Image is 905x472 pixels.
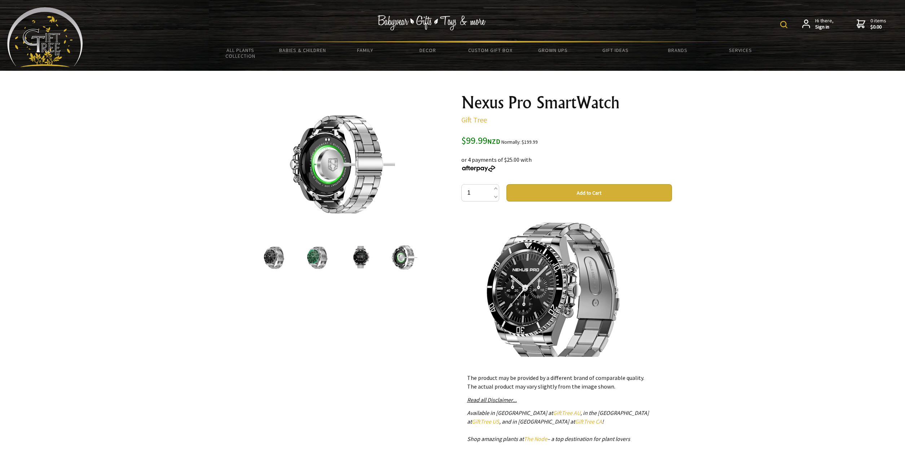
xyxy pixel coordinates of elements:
[390,244,417,271] img: Nexus Pro SmartWatch
[334,43,396,58] a: Family
[522,43,584,58] a: Grown Ups
[378,15,486,30] img: Babywear - Gifts - Toys & more
[467,396,517,403] a: Read all Disclaimer...
[303,244,331,271] img: Nexus Pro SmartWatch
[553,409,580,416] a: GiftTree AU
[461,147,672,173] div: or 4 payments of $25.00 with
[815,24,834,30] strong: Sign in
[575,418,602,425] a: GiftTree CA
[461,94,672,111] h1: Nexus Pro SmartWatch
[487,137,500,146] span: NZD
[461,165,496,172] img: Afterpay
[870,17,886,30] span: 0 items
[524,435,547,442] a: The Node
[584,43,646,58] a: Gift Ideas
[472,418,499,425] a: GiftTree US
[647,43,709,58] a: Brands
[7,7,83,67] img: Babyware - Gifts - Toys and more...
[802,18,834,30] a: Hi there,Sign in
[461,134,500,146] span: $99.99
[870,24,886,30] strong: $0.00
[501,139,538,145] small: Normally: $199.99
[260,244,287,271] img: Nexus Pro SmartWatch
[282,108,395,221] img: Nexus Pro SmartWatch
[209,43,272,64] a: All Plants Collection
[506,184,672,202] button: Add to Cart
[347,244,374,271] img: Nexus Pro SmartWatch
[780,21,787,28] img: product search
[857,18,886,30] a: 0 items$0.00
[467,409,649,442] em: Available in [GEOGRAPHIC_DATA] at , in the [GEOGRAPHIC_DATA] at , and in [GEOGRAPHIC_DATA] at ! S...
[396,43,459,58] a: Decor
[459,43,522,58] a: Custom Gift Box
[461,115,487,124] a: Gift Tree
[709,43,772,58] a: Services
[815,18,834,30] span: Hi there,
[272,43,334,58] a: Babies & Children
[467,373,666,391] p: The product may be provided by a different brand of comparable quality. The actual product may va...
